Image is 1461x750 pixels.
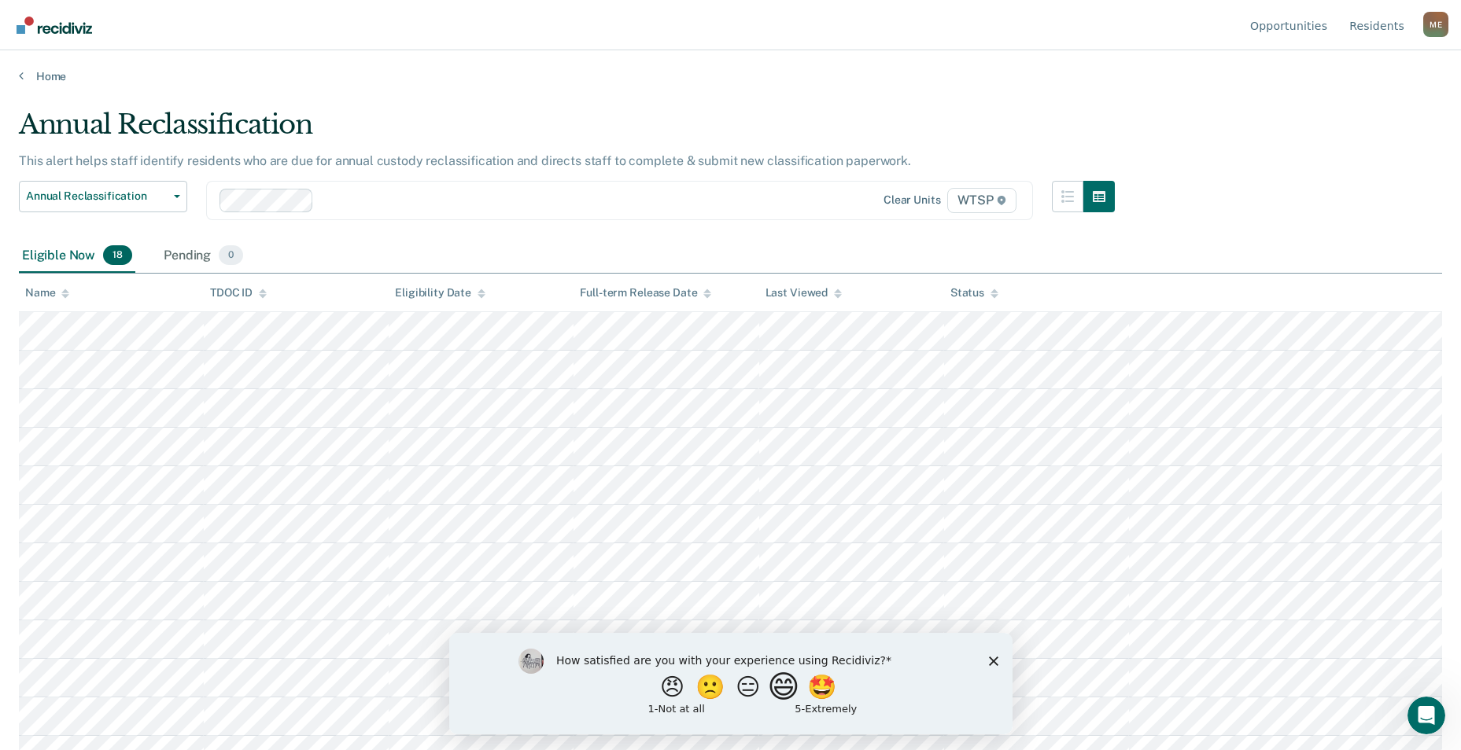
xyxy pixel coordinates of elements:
span: 18 [103,245,132,266]
span: Annual Reclassification [26,189,168,203]
span: 0 [219,245,243,266]
div: Status [950,286,998,300]
div: TDOC ID [210,286,267,300]
span: WTSP [947,188,1016,213]
button: Annual Reclassification [19,181,187,212]
div: Annual Reclassification [19,108,1115,153]
p: This alert helps staff identify residents who are due for annual custody reclassification and dir... [19,153,911,168]
img: Recidiviz [17,17,92,34]
div: Last Viewed [766,286,842,300]
div: Eligibility Date [395,286,485,300]
div: Pending0 [160,239,246,274]
div: M E [1423,12,1448,37]
button: Profile dropdown button [1423,12,1448,37]
a: Home [19,69,1442,83]
div: Name [25,286,69,300]
div: Clear units [884,193,941,207]
iframe: Intercom live chat [1408,697,1445,734]
iframe: Survey by Kim from Recidiviz [449,633,1013,734]
div: Eligible Now18 [19,239,135,274]
div: Full-term Release Date [580,286,711,300]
